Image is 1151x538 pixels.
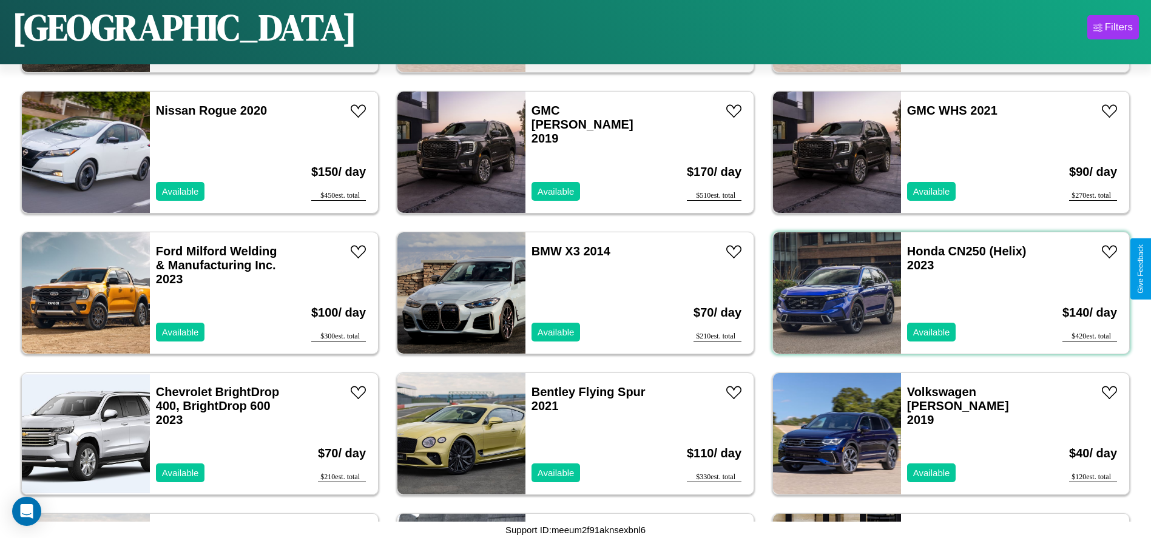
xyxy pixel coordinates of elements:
[687,434,741,472] h3: $ 110 / day
[907,244,1027,272] a: Honda CN250 (Helix) 2023
[532,385,646,412] a: Bentley Flying Spur 2021
[694,294,741,332] h3: $ 70 / day
[162,324,199,340] p: Available
[913,183,950,200] p: Available
[538,324,575,340] p: Available
[162,465,199,481] p: Available
[694,332,741,341] div: $ 210 est. total
[1062,294,1117,332] h3: $ 140 / day
[1136,244,1145,294] div: Give Feedback
[156,385,279,426] a: Chevrolet BrightDrop 400, BrightDrop 600 2023
[1069,153,1117,191] h3: $ 90 / day
[156,104,267,117] a: Nissan Rogue 2020
[687,472,741,482] div: $ 330 est. total
[1069,472,1117,482] div: $ 120 est. total
[311,332,366,341] div: $ 300 est. total
[12,497,41,526] div: Open Intercom Messenger
[913,324,950,340] p: Available
[318,434,366,472] h3: $ 70 / day
[1087,15,1139,39] button: Filters
[913,465,950,481] p: Available
[687,191,741,201] div: $ 510 est. total
[311,153,366,191] h3: $ 150 / day
[1062,332,1117,341] div: $ 420 est. total
[532,244,610,258] a: BMW X3 2014
[12,2,357,52] h1: [GEOGRAPHIC_DATA]
[162,183,199,200] p: Available
[1069,434,1117,472] h3: $ 40 / day
[156,244,277,286] a: Ford Milford Welding & Manufacturing Inc. 2023
[907,104,997,117] a: GMC WHS 2021
[687,153,741,191] h3: $ 170 / day
[907,385,1009,426] a: Volkswagen [PERSON_NAME] 2019
[1105,21,1133,33] div: Filters
[1069,191,1117,201] div: $ 270 est. total
[538,465,575,481] p: Available
[532,104,633,145] a: GMC [PERSON_NAME] 2019
[318,472,366,482] div: $ 210 est. total
[311,191,366,201] div: $ 450 est. total
[311,294,366,332] h3: $ 100 / day
[505,522,646,538] p: Support ID: meeum2f91aknsexbnl6
[538,183,575,200] p: Available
